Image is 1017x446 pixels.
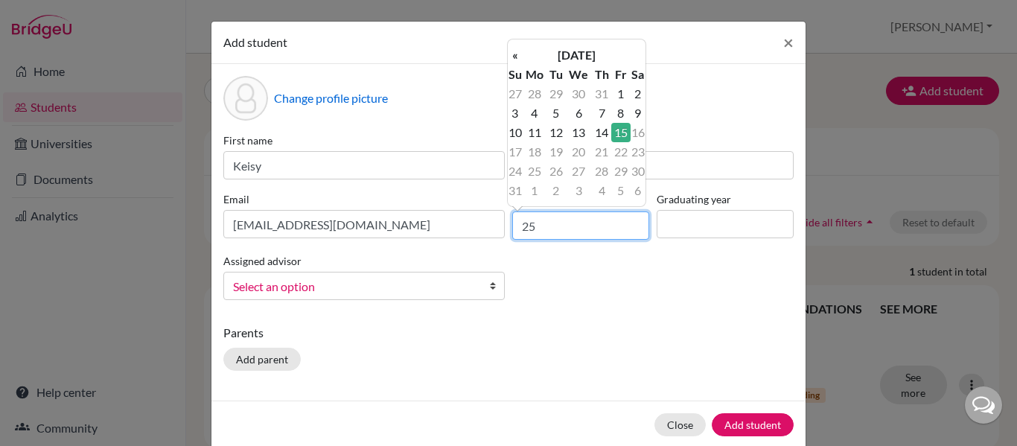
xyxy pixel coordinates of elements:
th: « [508,45,523,65]
td: 11 [523,123,547,142]
th: Sa [631,65,645,84]
td: 5 [611,181,630,200]
button: Add student [712,413,794,436]
th: Fr [611,65,630,84]
td: 29 [611,162,630,181]
td: 26 [546,162,565,181]
td: 15 [611,123,630,142]
td: 21 [592,142,611,162]
button: Close [771,22,806,63]
td: 27 [508,84,523,103]
td: 17 [508,142,523,162]
td: 14 [592,123,611,142]
label: Graduating year [657,191,794,207]
button: Close [654,413,706,436]
td: 16 [631,123,645,142]
span: Help [34,10,64,24]
td: 2 [546,181,565,200]
th: Tu [546,65,565,84]
td: 9 [631,103,645,123]
td: 5 [546,103,565,123]
td: 23 [631,142,645,162]
th: Th [592,65,611,84]
td: 8 [611,103,630,123]
label: First name [223,133,505,148]
td: 12 [546,123,565,142]
td: 30 [631,162,645,181]
td: 25 [523,162,547,181]
label: Email [223,191,505,207]
label: Surname [512,133,794,148]
td: 13 [565,123,591,142]
td: 24 [508,162,523,181]
label: Assigned advisor [223,253,302,269]
button: Add parent [223,348,301,371]
span: Add student [223,35,287,49]
td: 18 [523,142,547,162]
td: 20 [565,142,591,162]
td: 1 [611,84,630,103]
td: 7 [592,103,611,123]
span: Select an option [233,277,476,296]
th: We [565,65,591,84]
td: 4 [523,103,547,123]
td: 27 [565,162,591,181]
td: 30 [565,84,591,103]
td: 6 [565,103,591,123]
td: 2 [631,84,645,103]
td: 6 [631,181,645,200]
td: 1 [523,181,547,200]
td: 3 [565,181,591,200]
td: 29 [546,84,565,103]
td: 31 [592,84,611,103]
td: 19 [546,142,565,162]
th: [DATE] [523,45,631,65]
th: Su [508,65,523,84]
td: 28 [592,162,611,181]
td: 31 [508,181,523,200]
td: 10 [508,123,523,142]
td: 28 [523,84,547,103]
input: dd/mm/yyyy [512,211,649,240]
p: Parents [223,324,794,342]
th: Mo [523,65,547,84]
td: 3 [508,103,523,123]
td: 4 [592,181,611,200]
td: 22 [611,142,630,162]
div: Profile picture [223,76,268,121]
span: × [783,31,794,53]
